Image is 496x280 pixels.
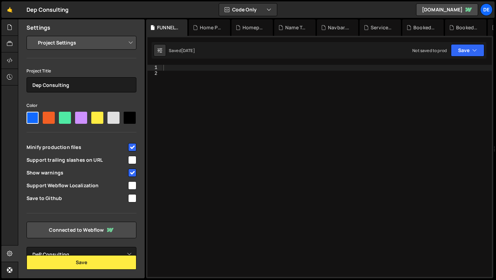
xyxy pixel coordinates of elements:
[27,24,50,31] h2: Settings
[371,24,393,31] div: Service Badges.js
[27,182,127,189] span: Support Webflow Localization
[27,6,69,14] div: Dep Consulting
[1,1,18,18] a: 🤙
[412,48,447,53] div: Not saved to prod
[480,3,493,16] a: De
[27,222,136,238] a: Connected to Webflow
[200,24,222,31] div: Home Page Animation.js
[456,24,478,31] div: Booked.js
[285,24,307,31] div: Name Tag Pulse.js
[413,24,435,31] div: Booked Funnel B.js
[27,77,136,92] input: Project name
[27,169,127,176] span: Show warnings
[27,144,127,151] span: Minify production files
[157,24,179,31] div: FUNNEL - VSL.js
[147,65,162,71] div: 1
[169,48,195,53] div: Saved
[27,157,127,163] span: Support trailing slashes on URL
[181,48,195,53] div: [DATE]
[27,195,127,202] span: Save to Github
[27,102,38,109] label: Color
[416,3,478,16] a: [DOMAIN_NAME]
[451,44,484,57] button: Save
[27,255,136,270] button: Save
[328,24,350,31] div: Navbar.js
[27,68,51,74] label: Project Title
[242,24,265,31] div: Homepage.js
[147,71,162,77] div: 2
[219,3,277,16] button: Code Only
